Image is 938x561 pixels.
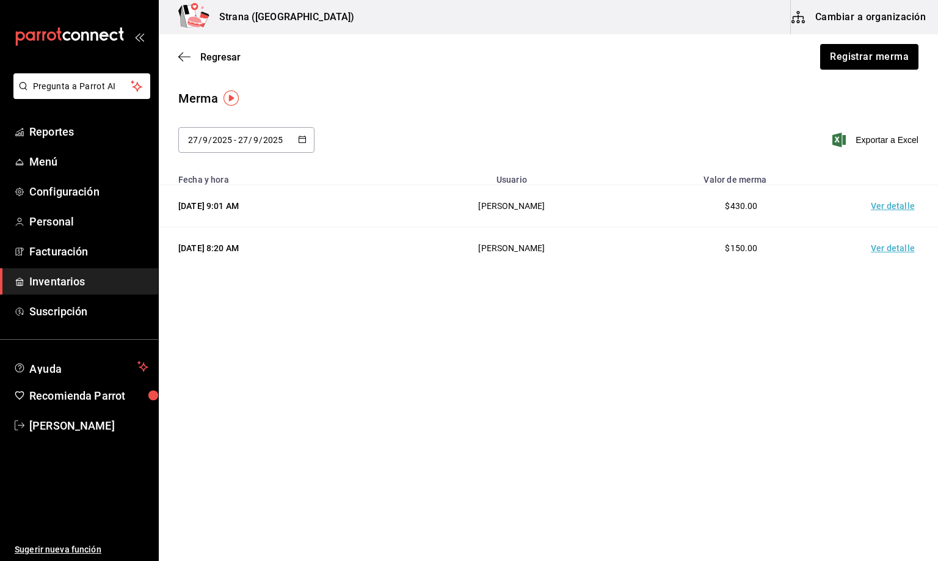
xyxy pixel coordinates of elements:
[29,273,148,290] span: Inventarios
[253,135,259,145] input: Month
[393,167,630,185] th: Usuario
[212,135,233,145] input: Year
[15,543,148,556] span: Sugerir nueva función
[249,135,252,145] span: /
[159,167,393,185] th: Fecha y hora
[853,185,938,227] td: Ver detalle
[29,359,133,374] span: Ayuda
[178,200,379,212] div: [DATE] 9:01 AM
[234,135,236,145] span: -
[725,201,757,211] span: $430.00
[178,89,218,108] div: Merma
[198,135,202,145] span: /
[13,73,150,99] button: Pregunta a Parrot AI
[29,213,148,230] span: Personal
[393,227,630,269] td: [PERSON_NAME]
[630,167,853,185] th: Valor de merma
[29,303,148,320] span: Suscripción
[835,133,918,147] button: Exportar a Excel
[33,80,131,93] span: Pregunta a Parrot AI
[178,242,379,254] div: [DATE] 8:20 AM
[725,243,757,253] span: $150.00
[187,135,198,145] input: Day
[200,51,241,63] span: Regresar
[238,135,249,145] input: Day
[134,32,144,42] button: open_drawer_menu
[393,185,630,227] td: [PERSON_NAME]
[29,387,148,404] span: Recomienda Parrot
[29,123,148,140] span: Reportes
[178,51,241,63] button: Regresar
[29,243,148,260] span: Facturación
[263,135,283,145] input: Year
[29,153,148,170] span: Menú
[208,135,212,145] span: /
[820,44,918,70] button: Registrar merma
[209,10,354,24] h3: Strana ([GEOGRAPHIC_DATA])
[853,227,938,269] td: Ver detalle
[202,135,208,145] input: Month
[259,135,263,145] span: /
[224,90,239,106] img: Tooltip marker
[29,417,148,434] span: [PERSON_NAME]
[9,89,150,101] a: Pregunta a Parrot AI
[29,183,148,200] span: Configuración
